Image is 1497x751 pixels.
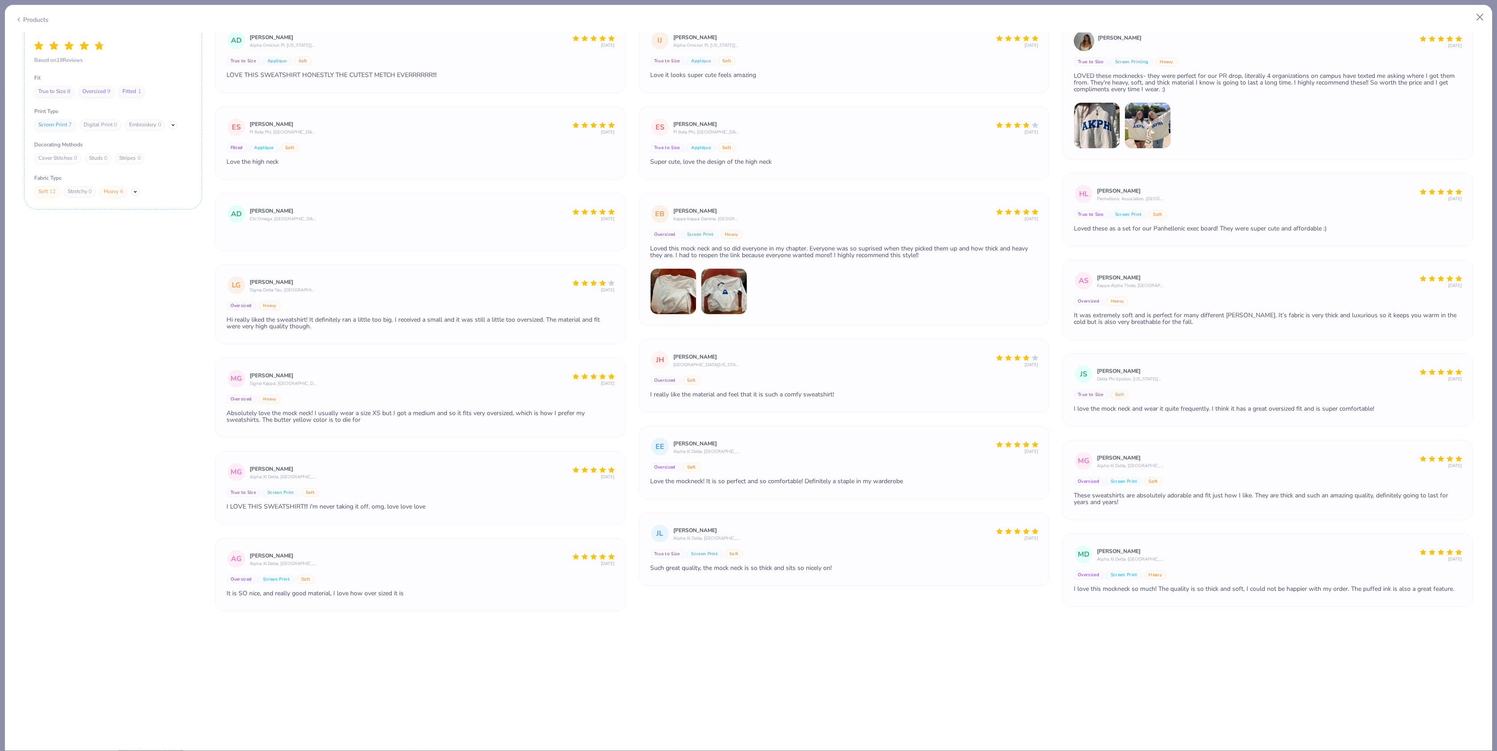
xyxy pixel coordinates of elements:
div: Hi really liked the sweatshirt! It definitely ran a little too big. I received a small and it was... [227,316,615,330]
button: True to Size [1074,210,1108,219]
span: Fit [34,74,191,82]
span: 1 [138,88,141,95]
button: Screen Print [259,575,294,584]
div: MG [1074,451,1093,471]
span: 6 [120,188,123,195]
div: AD [227,31,246,50]
div: AD [227,204,246,224]
div: 5 Stars [996,438,1038,449]
div: 4 Stars [573,276,615,287]
button: Applique [687,57,714,65]
button: True to Size [650,57,684,65]
div: LOVED these mocknecks- they were perfect for our PR drop, literally 4 organizations on campus hav... [1074,73,1462,93]
div: AS [1074,271,1093,291]
img: Review image [1125,102,1171,149]
button: Screen Print [1111,210,1146,219]
span: Decorating Methods [34,141,191,149]
img: Avatar [1074,31,1094,51]
div: JH [650,350,670,370]
button: Heavy [1145,570,1166,579]
div: 5 Stars [573,550,615,561]
span: 0 [89,188,92,195]
div: Screen Print [34,120,76,131]
button: Soft [725,549,742,558]
div: I really like the material and feel that it is such a comfy sweatshirt! [650,391,1038,398]
div: EE [650,437,670,456]
button: Applique [250,143,277,152]
div: 5 Stars [1420,272,1462,283]
div: ES [650,117,670,137]
button: Soft [683,463,700,472]
div: HL [1074,184,1093,204]
div: MD [1074,545,1093,564]
div: 5 Stars [573,32,615,43]
div: 5 Stars [1420,545,1462,557]
div: True to Size [34,86,74,97]
div: Stretchy [64,186,96,198]
button: Screen Print [687,549,722,558]
button: Applique [687,143,714,152]
button: Heavy [259,301,280,310]
button: Soft [1111,390,1128,399]
button: True to Size [227,57,260,65]
div: EB [650,204,670,224]
div: Loved this mock neck and so did everyone in my chapter. Everyone was so suprised when they picked... [650,245,1038,258]
button: Oversized [1074,297,1103,306]
button: Heavy [1107,297,1128,306]
button: Fitted [227,143,247,152]
div: 4 Stars [996,118,1038,129]
div: Absolutely love the mock neck! I usually wear a size XS but I got a medium and so it fits very ov... [227,410,615,423]
button: Applique [263,57,291,65]
button: Soft [297,575,314,584]
div: Love the mockneck! It is so perfect and so comfortable! Definitely a staple in my warderobe [650,478,1038,485]
div: Digital Print [80,120,121,131]
button: Screen Print [683,230,718,239]
div: IJ [650,31,670,50]
div: 5 Stars [573,118,615,129]
button: Soft [718,143,735,152]
div: 4 Stars [996,351,1038,362]
div: 5 Stars [996,525,1038,536]
button: Oversized [227,575,256,584]
button: True to Size [1074,57,1108,66]
span: 0 [158,121,161,129]
span: 0 [74,155,77,162]
button: True to Size [1074,390,1108,399]
div: 5 Stars [573,463,615,474]
button: Soft [718,57,735,65]
div: AG [227,549,246,569]
div: JS [1074,364,1093,384]
button: Oversized [650,230,680,239]
div: It was extremely soft and is perfect for many different [PERSON_NAME]. It’s fabric is very thick ... [1074,312,1462,325]
div: Fitted [118,86,145,97]
button: Soft [1145,477,1161,486]
button: Screen Print [1107,570,1141,579]
button: True to Size [650,143,684,152]
div: Products [15,15,49,24]
div: It is SO nice, and really good material, I love how over sized it is [227,590,615,597]
div: Love the high neck [227,158,615,165]
div: These sweatshirts are absolutely adorable and fit just how I like. They are thick and such an ama... [1074,492,1462,505]
span: 9 [107,88,110,95]
button: Heavy [259,395,280,404]
button: True to Size [227,488,260,497]
button: Oversized [227,395,256,404]
button: True to Size [650,549,684,558]
div: 5 Stars [1420,365,1462,376]
button: Soft [302,488,319,497]
button: Soft [1149,210,1166,219]
div: Embroidery [125,120,165,131]
div: Heavy [100,186,127,198]
div: Such great quality, the mock neck is so thick and sits so nicely on! [650,565,1038,571]
button: Soft [281,143,298,152]
div: MG [227,369,246,388]
button: Screen Print [1107,477,1141,486]
img: Review image [1074,102,1120,149]
button: Soft [295,57,312,65]
span: 0 [104,155,107,162]
div: Super cute, love the design of the high neck [650,158,1038,165]
div: 5 Stars [573,205,615,216]
button: Show More [131,187,139,196]
img: Review image [650,268,696,315]
span: 12 [49,188,56,195]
